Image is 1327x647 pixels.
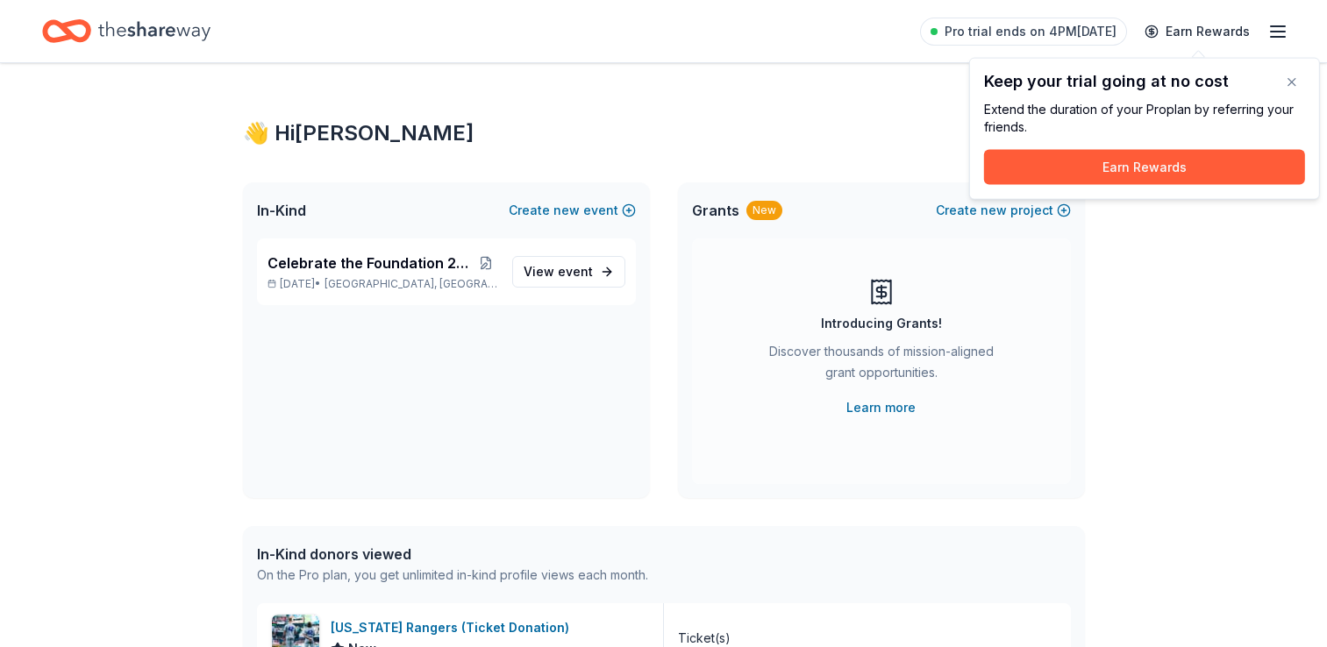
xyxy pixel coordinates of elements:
span: [GEOGRAPHIC_DATA], [GEOGRAPHIC_DATA] [325,277,497,291]
div: Extend the duration of your Pro plan by referring your friends. [984,101,1305,136]
span: new [981,200,1007,221]
div: In-Kind donors viewed [257,544,648,565]
div: Keep your trial going at no cost [984,73,1305,90]
span: Pro trial ends on 4PM[DATE] [945,21,1117,42]
div: On the Pro plan, you get unlimited in-kind profile views each month. [257,565,648,586]
a: Learn more [846,397,916,418]
span: new [553,200,580,221]
span: View [524,261,593,282]
div: New [746,201,782,220]
span: In-Kind [257,200,306,221]
span: Celebrate the Foundation 2025 - Sneaker Ball [268,252,475,274]
div: [US_STATE] Rangers (Ticket Donation) [331,617,576,638]
div: Introducing Grants! [821,313,942,334]
a: Home [42,11,210,52]
a: Pro trial ends on 4PM[DATE] [920,18,1127,46]
a: View event [512,256,625,288]
button: Createnewproject [936,200,1071,221]
span: event [558,264,593,279]
a: Earn Rewards [1134,16,1260,47]
button: Earn Rewards [984,150,1305,185]
div: Discover thousands of mission-aligned grant opportunities. [762,341,1001,390]
p: [DATE] • [268,277,498,291]
div: 👋 Hi [PERSON_NAME] [243,119,1085,147]
span: Grants [692,200,739,221]
button: Createnewevent [509,200,636,221]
